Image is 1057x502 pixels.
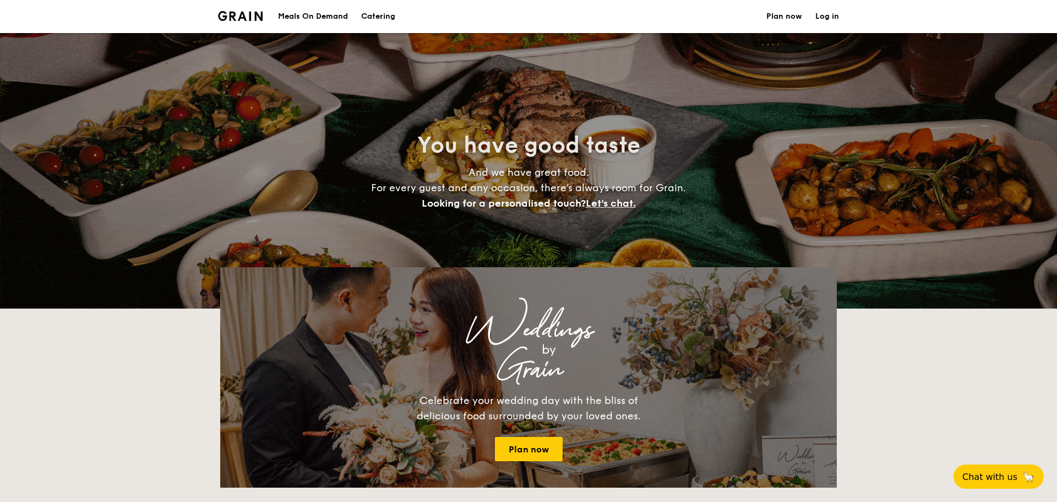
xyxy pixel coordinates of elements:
span: 🦙 [1022,471,1035,483]
div: Loading menus magically... [220,257,837,267]
img: Grain [218,11,263,21]
div: Weddings [317,320,740,340]
div: by [358,340,740,360]
a: Plan now [495,437,563,461]
span: Chat with us [962,472,1017,482]
div: Celebrate your wedding day with the bliss of delicious food surrounded by your loved ones. [405,393,652,424]
a: Logotype [218,11,263,21]
span: Let's chat. [586,197,636,209]
button: Chat with us🦙 [954,465,1044,489]
div: Grain [317,360,740,380]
